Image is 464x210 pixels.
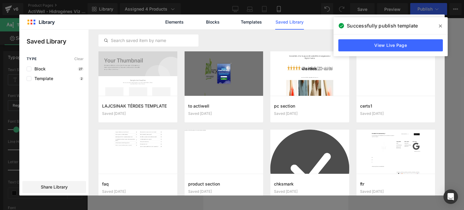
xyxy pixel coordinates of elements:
[275,15,304,30] a: Saved Library
[31,66,46,71] span: Block
[188,181,260,187] h3: product section
[160,15,189,30] a: Elements
[31,76,53,81] span: Template
[74,57,84,61] span: Clear
[274,111,346,116] div: Saved [DATE]
[360,189,432,194] div: Saved [DATE]
[347,22,418,29] span: Successfully publish template
[27,57,37,61] span: Type
[102,103,174,109] h3: LAJCSINAK TÉRDES TEMPLATE
[274,103,346,109] h3: pc section
[274,181,346,187] h3: chksmark
[188,111,260,116] div: Saved [DATE]
[102,181,174,187] h3: faq
[360,111,432,116] div: Saved [DATE]
[338,39,443,51] a: View Live Page
[274,189,346,194] div: Saved [DATE]
[443,189,458,204] div: Open Intercom Messenger
[237,15,266,30] a: Templates
[102,111,174,116] div: Saved [DATE]
[99,37,198,44] input: Search saved item by name
[78,67,84,71] p: 27
[198,15,227,30] a: Blocks
[41,184,68,190] span: Share Library
[188,103,260,109] h3: to actiwell
[360,181,432,187] h3: ftr
[188,189,260,194] div: Saved [DATE]
[360,103,432,109] h3: certs1
[102,189,174,194] div: Saved [DATE]
[27,37,89,46] p: Saved Library
[79,77,84,80] p: 2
